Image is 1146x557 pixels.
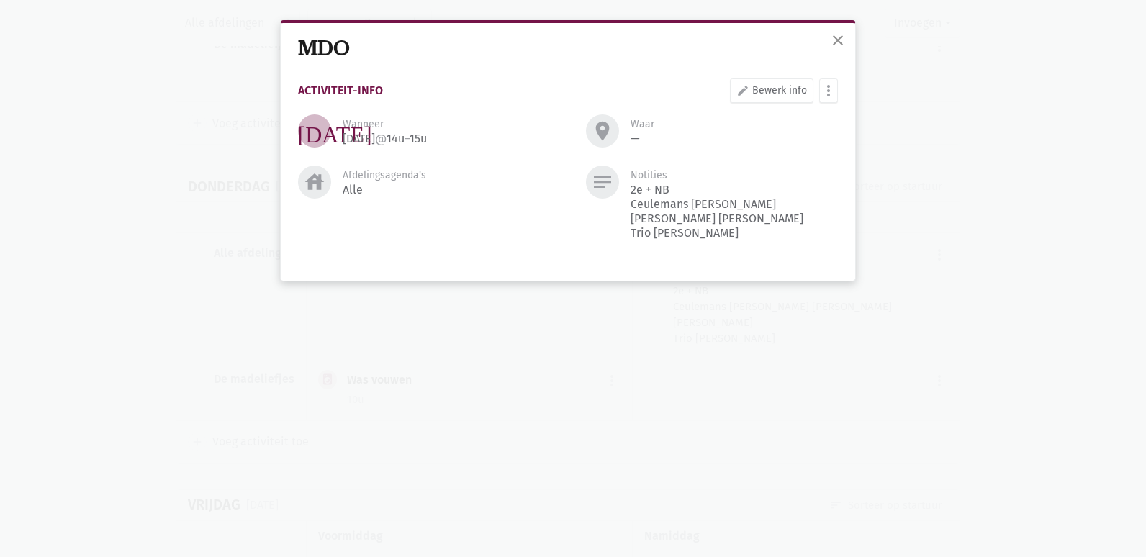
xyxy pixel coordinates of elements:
[730,78,813,103] a: Bewerk info
[829,32,847,49] span: close
[343,183,363,197] div: Alle
[631,132,640,146] div: —
[298,32,350,63] a: MDO
[591,171,614,194] i: notes
[298,119,372,142] i: [DATE]
[298,85,383,96] div: Activiteit-info
[824,26,852,58] button: sluiten
[343,132,427,146] div: [DATE] 14u 15u
[631,183,837,240] div: 2e + NB Ceulemans [PERSON_NAME] [PERSON_NAME] [PERSON_NAME] Trio [PERSON_NAME]
[343,117,384,132] div: Wanneer
[303,171,326,194] i: house
[343,168,426,183] div: Afdelingsagenda's
[631,168,667,183] div: Notities
[375,132,387,145] span: @
[591,119,614,142] i: room
[405,132,410,145] span: –
[736,84,749,97] i: edit
[631,117,654,132] div: Waar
